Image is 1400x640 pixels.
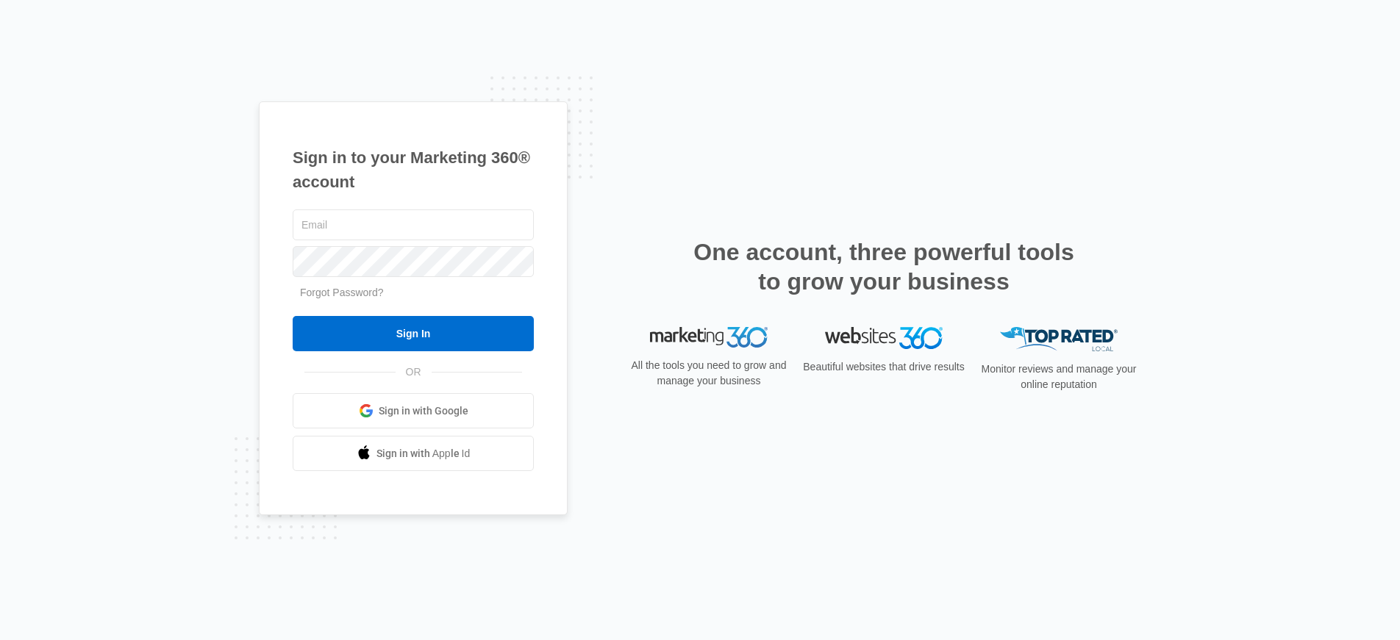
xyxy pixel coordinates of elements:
[396,364,432,380] span: OR
[293,316,534,351] input: Sign In
[976,362,1141,392] p: Monitor reviews and manage your online reputation
[293,209,534,240] input: Email
[689,237,1079,296] h2: One account, three powerful tools to grow your business
[300,287,384,298] a: Forgot Password?
[379,403,468,419] span: Sign in with Google
[376,446,471,461] span: Sign in with Apple Id
[650,327,768,348] img: Marketing 360
[825,327,943,348] img: Websites 360
[293,436,534,471] a: Sign in with Apple Id
[1000,327,1118,351] img: Top Rated Local
[293,145,534,194] h1: Sign in to your Marketing 360® account
[626,358,791,389] p: All the tools you need to grow and manage your business
[801,359,966,375] p: Beautiful websites that drive results
[293,393,534,428] a: Sign in with Google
